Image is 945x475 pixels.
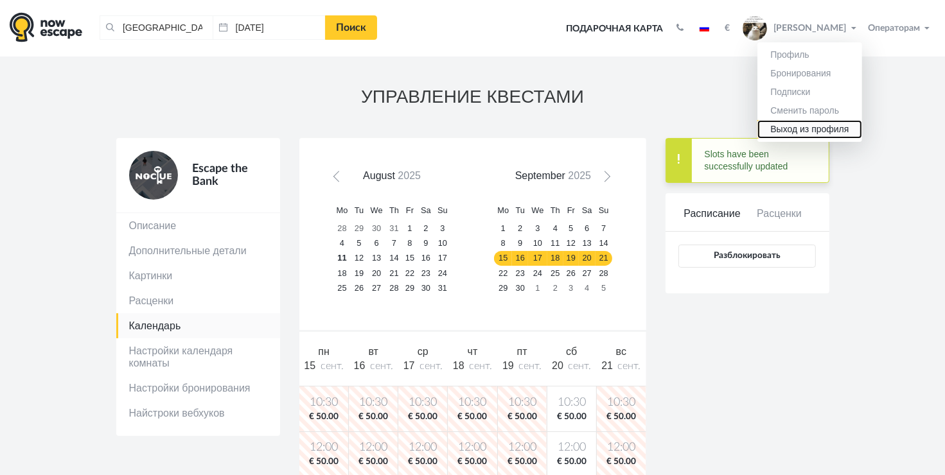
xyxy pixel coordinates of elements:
span: вс [616,346,626,357]
span: 18 [453,360,464,371]
a: 28 [333,221,351,236]
span: € 50.00 [401,411,445,423]
span: Friday [567,205,575,215]
a: 1 [494,221,512,236]
span: сб [566,346,577,357]
span: 12:00 [550,440,594,456]
a: 26 [563,266,579,281]
span: 12:00 [302,440,346,456]
span: 10:30 [500,395,544,411]
span: 10:30 [599,395,644,411]
a: 24 [528,266,547,281]
span: 2025 [568,170,591,181]
a: 21 [596,251,612,266]
a: 28 [596,266,612,281]
a: Картинки [116,263,280,288]
a: 28 [386,281,402,295]
span: вт [368,346,378,357]
span: ср [418,346,428,357]
span: Thursday [389,205,399,215]
span: September [515,170,565,181]
img: ru.jpg [700,25,709,31]
a: 23 [512,266,528,281]
span: € 50.00 [500,456,544,468]
a: 30 [512,281,528,295]
a: 29 [351,221,367,236]
a: 30 [418,281,434,295]
span: сент. [370,361,393,371]
span: 10:30 [550,395,594,411]
a: Подарочная карта [561,15,667,43]
span: 15 [304,360,315,371]
span: 19 [502,360,514,371]
span: сент. [469,361,492,371]
a: 4 [579,281,596,295]
span: сент. [518,361,542,371]
a: Описание [116,213,280,238]
span: 10:30 [450,395,494,411]
a: 3 [528,221,547,236]
a: 5 [596,281,612,295]
span: € 50.00 [401,456,445,468]
span: Saturday [421,205,431,215]
span: Wednesday [371,205,383,215]
span: сент. [420,361,443,371]
a: 20 [367,266,386,281]
a: 13 [367,251,386,266]
a: 23 [418,266,434,281]
span: 21 [601,360,613,371]
a: 6 [579,221,596,236]
a: 11 [333,251,351,266]
div: Escape the Bank [178,151,267,200]
span: 17 [403,360,415,371]
a: 4 [333,236,351,251]
span: € 50.00 [599,411,644,423]
h3: УПРАВЛЕНИЕ КВЕСТАМИ [116,87,829,107]
span: Wednesday [531,205,543,215]
a: 31 [434,281,451,295]
a: 31 [386,221,402,236]
span: € 50.00 [450,411,494,423]
a: 2 [418,221,434,236]
a: 1 [402,221,418,236]
span: Thursday [551,205,560,215]
a: 29 [402,281,418,295]
span: Monday [337,205,348,215]
a: 27 [367,281,386,295]
a: 19 [563,251,579,266]
a: Prev [331,170,349,189]
a: Next [596,170,614,189]
a: 29 [494,281,512,295]
a: 5 [563,221,579,236]
span: € 50.00 [302,456,346,468]
a: 18 [333,266,351,281]
span: Tuesday [516,205,525,215]
span: чт [468,346,478,357]
a: 2 [547,281,563,295]
img: logo [10,12,82,42]
a: 17 [528,251,547,266]
span: 20 [552,360,563,371]
a: 7 [386,236,402,251]
span: € 50.00 [550,411,594,423]
a: 10 [434,236,451,251]
span: Разблокировать [714,251,781,260]
a: 8 [402,236,418,251]
a: 27 [579,266,596,281]
span: Tuesday [355,205,364,215]
a: 4 [547,221,563,236]
a: 10 [528,236,547,251]
a: Настройки календаря комнаты [116,338,280,376]
a: 15 [402,251,418,266]
span: пн [318,346,330,357]
span: 12:00 [351,440,395,456]
a: 12 [351,251,367,266]
a: 8 [494,236,512,251]
button: € [718,22,736,35]
a: 16 [512,251,528,266]
div: Slots have been successfully updated [666,138,829,183]
span: Monday [497,205,509,215]
a: Сменить пароль [757,101,861,120]
a: 26 [351,281,367,295]
a: 14 [596,236,612,251]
